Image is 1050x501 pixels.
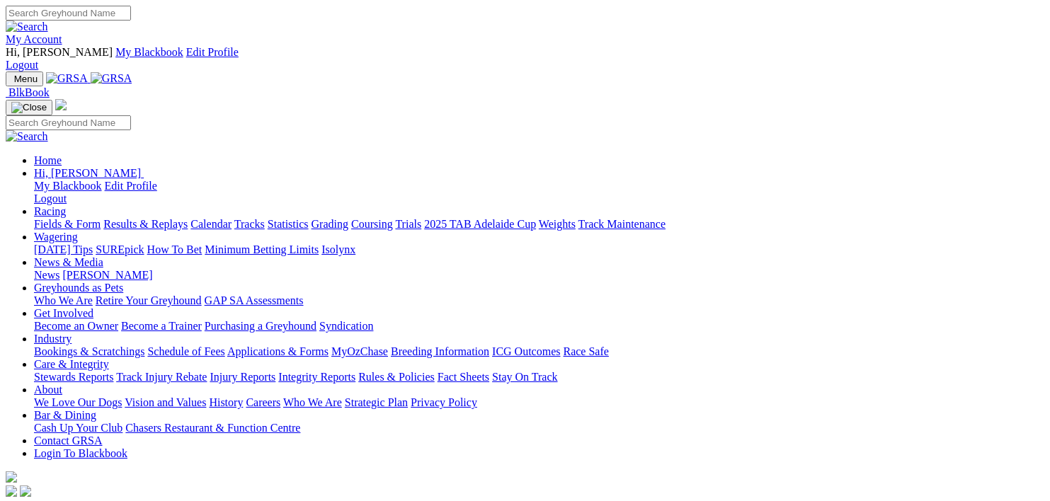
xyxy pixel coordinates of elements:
[34,256,103,268] a: News & Media
[321,243,355,255] a: Isolynx
[424,218,536,230] a: 2025 TAB Adelaide Cup
[6,485,17,497] img: facebook.svg
[121,320,202,332] a: Become a Trainer
[34,180,1044,205] div: Hi, [PERSON_NAME]
[210,371,275,383] a: Injury Reports
[205,243,319,255] a: Minimum Betting Limits
[578,218,666,230] a: Track Maintenance
[46,72,88,85] img: GRSA
[34,218,101,230] a: Fields & Form
[6,46,113,58] span: Hi, [PERSON_NAME]
[34,269,1044,282] div: News & Media
[563,345,608,357] a: Race Safe
[6,115,131,130] input: Search
[34,218,1044,231] div: Racing
[34,434,102,447] a: Contact GRSA
[209,396,243,408] a: History
[205,320,316,332] a: Purchasing a Greyhound
[34,422,1044,434] div: Bar & Dining
[190,218,232,230] a: Calendar
[351,218,393,230] a: Coursing
[34,320,1044,333] div: Get Involved
[34,192,67,205] a: Logout
[34,167,141,179] span: Hi, [PERSON_NAME]
[227,345,329,357] a: Applications & Forms
[34,269,59,281] a: News
[55,99,67,110] img: logo-grsa-white.png
[147,345,224,357] a: Schedule of Fees
[105,180,157,192] a: Edit Profile
[34,231,78,243] a: Wagering
[6,46,1044,71] div: My Account
[147,243,202,255] a: How To Bet
[34,333,72,345] a: Industry
[34,371,1044,384] div: Care & Integrity
[278,371,355,383] a: Integrity Reports
[6,71,43,86] button: Toggle navigation
[345,396,408,408] a: Strategic Plan
[96,294,202,306] a: Retire Your Greyhound
[103,218,188,230] a: Results & Replays
[34,422,122,434] a: Cash Up Your Club
[8,86,50,98] span: BlkBook
[319,320,373,332] a: Syndication
[34,384,62,396] a: About
[34,294,93,306] a: Who We Are
[438,371,489,383] a: Fact Sheets
[34,243,1044,256] div: Wagering
[34,345,1044,358] div: Industry
[34,447,127,459] a: Login To Blackbook
[6,471,17,483] img: logo-grsa-white.png
[34,396,122,408] a: We Love Our Dogs
[186,46,239,58] a: Edit Profile
[539,218,576,230] a: Weights
[6,86,50,98] a: BlkBook
[34,358,109,370] a: Care & Integrity
[34,154,62,166] a: Home
[34,180,102,192] a: My Blackbook
[268,218,309,230] a: Statistics
[34,294,1044,307] div: Greyhounds as Pets
[358,371,435,383] a: Rules & Policies
[34,371,113,383] a: Stewards Reports
[331,345,388,357] a: MyOzChase
[234,218,265,230] a: Tracks
[125,422,300,434] a: Chasers Restaurant & Function Centre
[34,345,144,357] a: Bookings & Scratchings
[246,396,280,408] a: Careers
[34,409,96,421] a: Bar & Dining
[492,371,557,383] a: Stay On Track
[6,6,131,21] input: Search
[34,307,93,319] a: Get Involved
[34,396,1044,409] div: About
[115,46,183,58] a: My Blackbook
[96,243,144,255] a: SUREpick
[91,72,132,85] img: GRSA
[411,396,477,408] a: Privacy Policy
[395,218,421,230] a: Trials
[62,269,152,281] a: [PERSON_NAME]
[34,282,123,294] a: Greyhounds as Pets
[34,167,144,179] a: Hi, [PERSON_NAME]
[6,130,48,143] img: Search
[34,205,66,217] a: Racing
[6,21,48,33] img: Search
[14,74,38,84] span: Menu
[205,294,304,306] a: GAP SA Assessments
[6,100,52,115] button: Toggle navigation
[20,485,31,497] img: twitter.svg
[116,371,207,383] a: Track Injury Rebate
[34,243,93,255] a: [DATE] Tips
[11,102,47,113] img: Close
[125,396,206,408] a: Vision and Values
[6,59,38,71] a: Logout
[283,396,342,408] a: Who We Are
[492,345,560,357] a: ICG Outcomes
[391,345,489,357] a: Breeding Information
[34,320,118,332] a: Become an Owner
[6,33,62,45] a: My Account
[312,218,348,230] a: Grading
